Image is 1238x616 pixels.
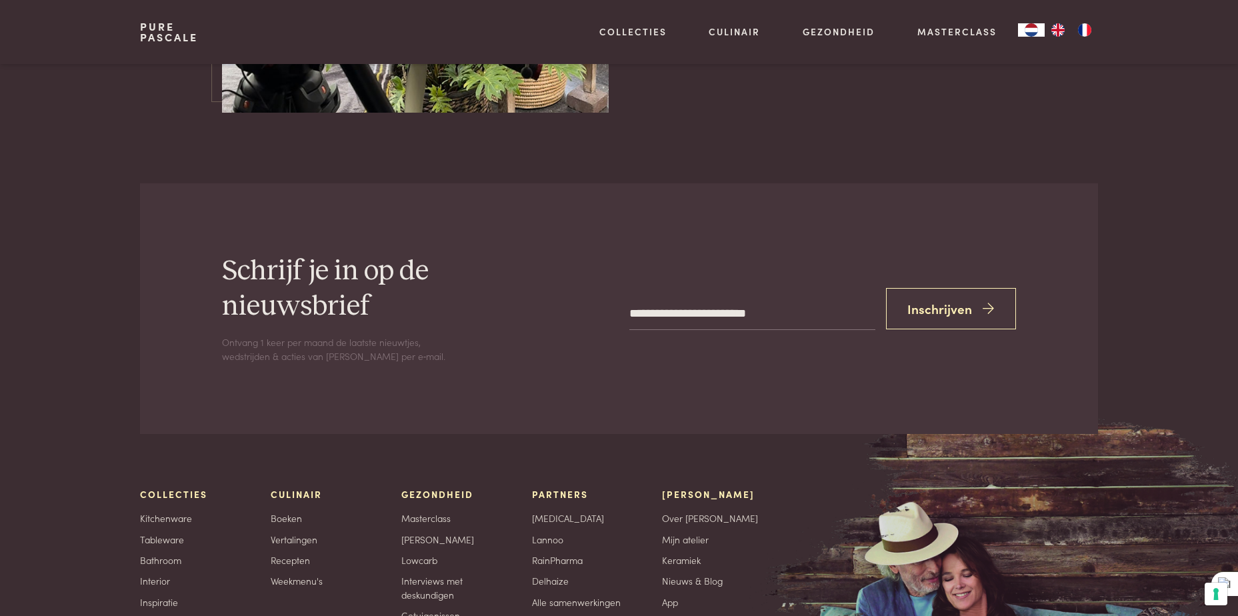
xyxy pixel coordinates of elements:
[662,574,723,588] a: Nieuws & Blog
[140,533,184,547] a: Tableware
[803,25,875,39] a: Gezondheid
[140,574,170,588] a: Interior
[532,553,583,567] a: RainPharma
[1045,23,1071,37] a: EN
[1018,23,1045,37] a: NL
[140,553,181,567] a: Bathroom
[401,553,437,567] a: Lowcarb
[532,574,569,588] a: Delhaize
[1018,23,1098,37] aside: Language selected: Nederlands
[1018,23,1045,37] div: Language
[401,511,451,525] a: Masterclass
[222,335,449,363] p: Ontvang 1 keer per maand de laatste nieuwtjes, wedstrijden & acties van [PERSON_NAME] per e‑mail.
[532,595,621,609] a: Alle samenwerkingen
[917,25,997,39] a: Masterclass
[1205,583,1227,605] button: Uw voorkeuren voor toestemming voor trackingtechnologieën
[401,487,473,501] span: Gezondheid
[271,574,323,588] a: Weekmenu's
[662,553,701,567] a: Keramiek
[532,533,563,547] a: Lannoo
[1071,23,1098,37] a: FR
[532,487,588,501] span: Partners
[401,533,474,547] a: [PERSON_NAME]
[1045,23,1098,37] ul: Language list
[662,595,678,609] a: App
[662,487,755,501] span: [PERSON_NAME]
[140,595,178,609] a: Inspiratie
[140,487,207,501] span: Collecties
[401,574,511,601] a: Interviews met deskundigen
[662,533,709,547] a: Mijn atelier
[599,25,667,39] a: Collecties
[222,254,527,325] h2: Schrijf je in op de nieuwsbrief
[662,511,758,525] a: Over [PERSON_NAME]
[532,511,604,525] a: [MEDICAL_DATA]
[140,511,192,525] a: Kitchenware
[886,288,1017,330] button: Inschrijven
[271,511,302,525] a: Boeken
[271,553,310,567] a: Recepten
[271,533,317,547] a: Vertalingen
[271,487,322,501] span: Culinair
[709,25,760,39] a: Culinair
[140,21,198,43] a: PurePascale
